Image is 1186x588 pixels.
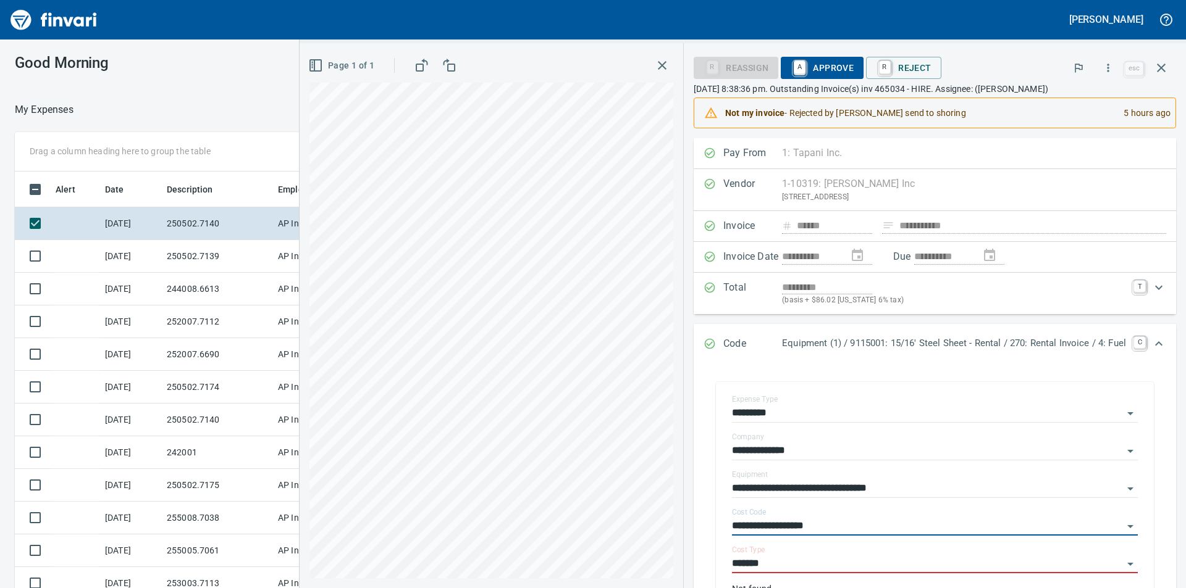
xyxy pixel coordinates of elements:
[1069,13,1143,26] h5: [PERSON_NAME]
[1125,62,1143,75] a: esc
[100,305,162,338] td: [DATE]
[56,182,91,197] span: Alert
[694,83,1176,95] p: [DATE] 8:38:36 pm. Outstanding Invoice(s) inv 465034 - HIRE. Assignee: ([PERSON_NAME])
[273,404,366,436] td: AP Invoices
[162,404,273,436] td: 250502.7140
[162,502,273,534] td: 255008.7038
[866,57,941,79] button: RReject
[273,436,366,469] td: AP Invoices
[273,207,366,240] td: AP Invoices
[273,273,366,305] td: AP Invoices
[782,294,1126,307] p: (basis + $86.02 [US_STATE] 6% tax)
[732,471,768,478] label: Equipment
[694,324,1176,365] div: Expand
[694,273,1176,314] div: Expand
[162,240,273,273] td: 250502.7139
[1122,405,1139,422] button: Open
[1065,54,1092,81] button: Flag
[1066,10,1146,29] button: [PERSON_NAME]
[100,404,162,436] td: [DATE]
[100,240,162,273] td: [DATE]
[15,54,277,72] h3: Good Morning
[1133,280,1146,292] a: T
[100,338,162,371] td: [DATE]
[1122,53,1176,83] span: Close invoice
[273,469,366,502] td: AP Invoices
[7,5,100,35] img: Finvari
[162,273,273,305] td: 244008.6613
[1114,102,1171,124] div: 5 hours ago
[100,534,162,567] td: [DATE]
[100,207,162,240] td: [DATE]
[723,280,782,307] p: Total
[1122,480,1139,497] button: Open
[30,145,211,157] p: Drag a column heading here to group the table
[100,273,162,305] td: [DATE]
[167,182,229,197] span: Description
[105,182,140,197] span: Date
[273,371,366,404] td: AP Invoices
[15,102,74,117] p: My Expenses
[162,207,273,240] td: 250502.7140
[306,54,379,77] button: Page 1 of 1
[725,102,1114,124] div: - Rejected by [PERSON_NAME] send to shoring
[162,436,273,469] td: 242001
[15,102,74,117] nav: breadcrumb
[105,182,124,197] span: Date
[273,338,366,371] td: AP Invoices
[879,60,891,74] a: R
[100,371,162,404] td: [DATE]
[876,57,931,78] span: Reject
[278,182,334,197] span: Employee
[694,62,778,72] div: Reassign
[100,469,162,502] td: [DATE]
[278,182,318,197] span: Employee
[273,305,366,338] td: AP Invoices
[162,338,273,371] td: 252007.6690
[732,433,764,441] label: Company
[725,108,784,118] strong: Not my invoice
[732,395,778,403] label: Expense Type
[782,336,1126,350] p: Equipment (1) / 9115001: 15/16' Steel Sheet - Rental / 270: Rental Invoice / 4: Fuel
[1122,555,1139,573] button: Open
[273,502,366,534] td: AP Invoices
[100,436,162,469] td: [DATE]
[100,502,162,534] td: [DATE]
[791,57,854,78] span: Approve
[311,58,374,73] span: Page 1 of 1
[781,57,864,79] button: AApprove
[1122,518,1139,535] button: Open
[162,469,273,502] td: 250502.7175
[794,60,805,74] a: A
[1095,54,1122,81] button: More
[167,182,213,197] span: Description
[723,336,782,352] p: Code
[162,371,273,404] td: 250502.7174
[273,534,366,567] td: AP Invoices
[732,508,766,516] label: Cost Code
[1133,336,1146,349] a: C
[273,240,366,273] td: AP Invoices
[732,546,765,553] label: Cost Type
[162,305,273,338] td: 252007.7112
[56,182,75,197] span: Alert
[1122,442,1139,460] button: Open
[162,534,273,567] td: 255005.7061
